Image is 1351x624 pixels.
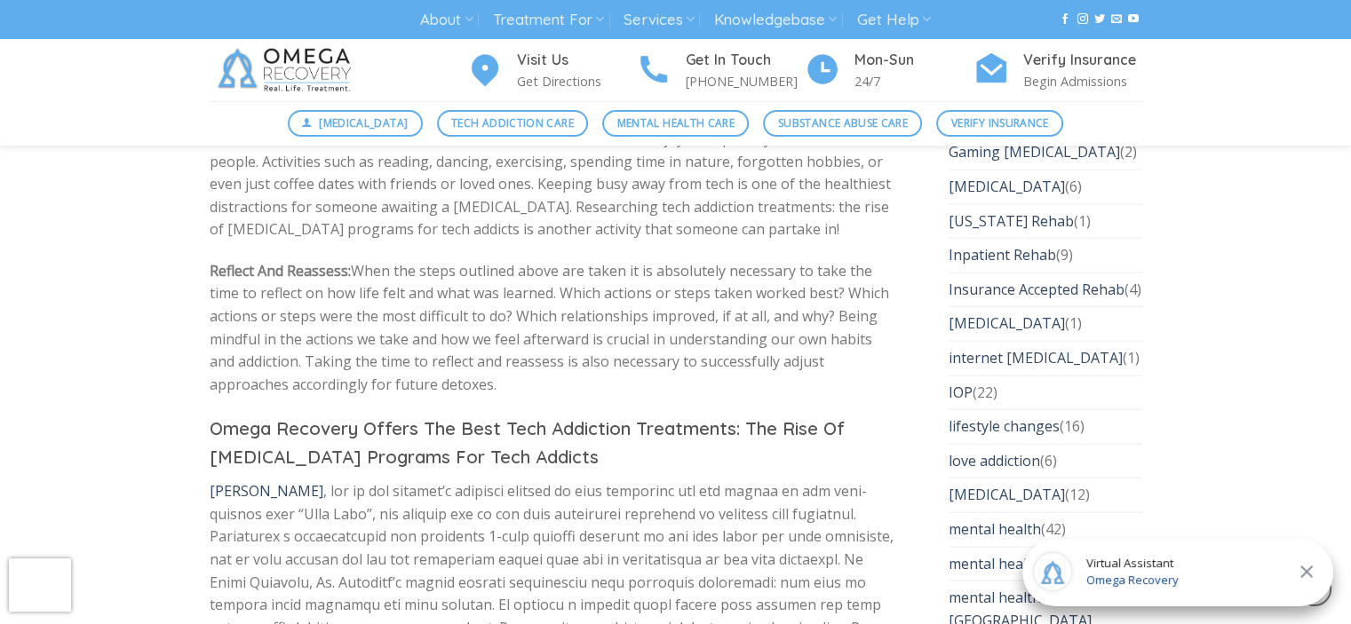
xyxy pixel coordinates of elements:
[517,71,636,91] p: Get Directions
[210,481,323,501] a: [PERSON_NAME]
[210,39,365,101] img: Omega Recovery
[949,513,1041,547] a: mental health
[778,115,908,131] span: Substance Abuse Care
[974,49,1142,92] a: Verify Insurance Begin Admissions
[319,115,408,131] span: [MEDICAL_DATA]
[602,110,749,137] a: Mental Health Care
[949,410,1060,444] a: lifestyle changes
[949,135,1142,170] li: (2)
[949,547,1142,581] li: (15)
[854,49,974,72] h4: Mon-Sun
[210,129,891,239] span: Take the time to schedule activities once enjoyed, especially with other people. Activities such ...
[949,170,1142,204] li: (6)
[949,376,973,410] a: IOP
[686,71,805,91] p: [PHONE_NUMBER]
[949,273,1142,307] li: (4)
[763,110,922,137] a: Substance Abuse Care
[949,307,1065,341] a: [MEDICAL_DATA]
[949,170,1065,204] a: [MEDICAL_DATA]
[949,273,1125,307] a: Insurance Accepted Rehab
[437,110,589,137] a: Tech Addiction Care
[949,478,1065,512] a: [MEDICAL_DATA]
[451,115,574,131] span: Tech Addiction Care
[951,115,1049,131] span: Verify Insurance
[467,49,636,92] a: Visit Us Get Directions
[949,445,1040,478] a: love addiction
[854,71,974,91] p: 24/7
[686,49,805,72] h4: Get In Touch
[949,239,1056,273] a: Inpatient Rehab
[949,444,1142,478] li: (6)
[288,110,423,137] a: [MEDICAL_DATA]
[1023,49,1142,72] h4: Verify Insurance
[949,306,1142,341] li: (1)
[9,558,71,612] iframe: reCAPTCHA
[636,49,805,92] a: Get In Touch [PHONE_NUMBER]
[1060,13,1070,26] a: Follow on Facebook
[949,375,1142,410] li: (22)
[420,4,473,36] a: About
[1077,13,1087,26] a: Follow on Instagram
[517,49,636,72] h4: Visit Us
[949,204,1142,239] li: (1)
[1111,13,1122,26] a: Send us an email
[949,341,1142,375] li: (1)
[949,478,1142,512] li: (12)
[949,512,1142,547] li: (42)
[949,342,1123,375] a: internet [MEDICAL_DATA]
[949,136,1120,170] a: Gaming [MEDICAL_DATA]
[493,4,604,36] a: Treatment For
[1128,13,1139,26] a: Follow on YouTube
[857,4,931,36] a: Get Help
[624,4,694,36] a: Services
[949,238,1142,273] li: (9)
[210,415,896,471] h3: Omega Recovery Offers The Best Tech Addiction Treatments: The Rise Of [MEDICAL_DATA] Programs For...
[617,115,735,131] span: Mental Health Care
[949,548,1078,581] a: mental health crisis
[210,261,889,394] span: When the steps outlined above are taken it is absolutely necessary to take the time to reflect on...
[1094,13,1105,26] a: Follow on Twitter
[714,4,837,36] a: Knowledgebase
[210,261,351,280] b: Reflect And Reassess:
[936,110,1063,137] a: Verify Insurance
[1023,71,1142,91] p: Begin Admissions
[949,205,1074,239] a: [US_STATE] Rehab
[949,409,1142,444] li: (16)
